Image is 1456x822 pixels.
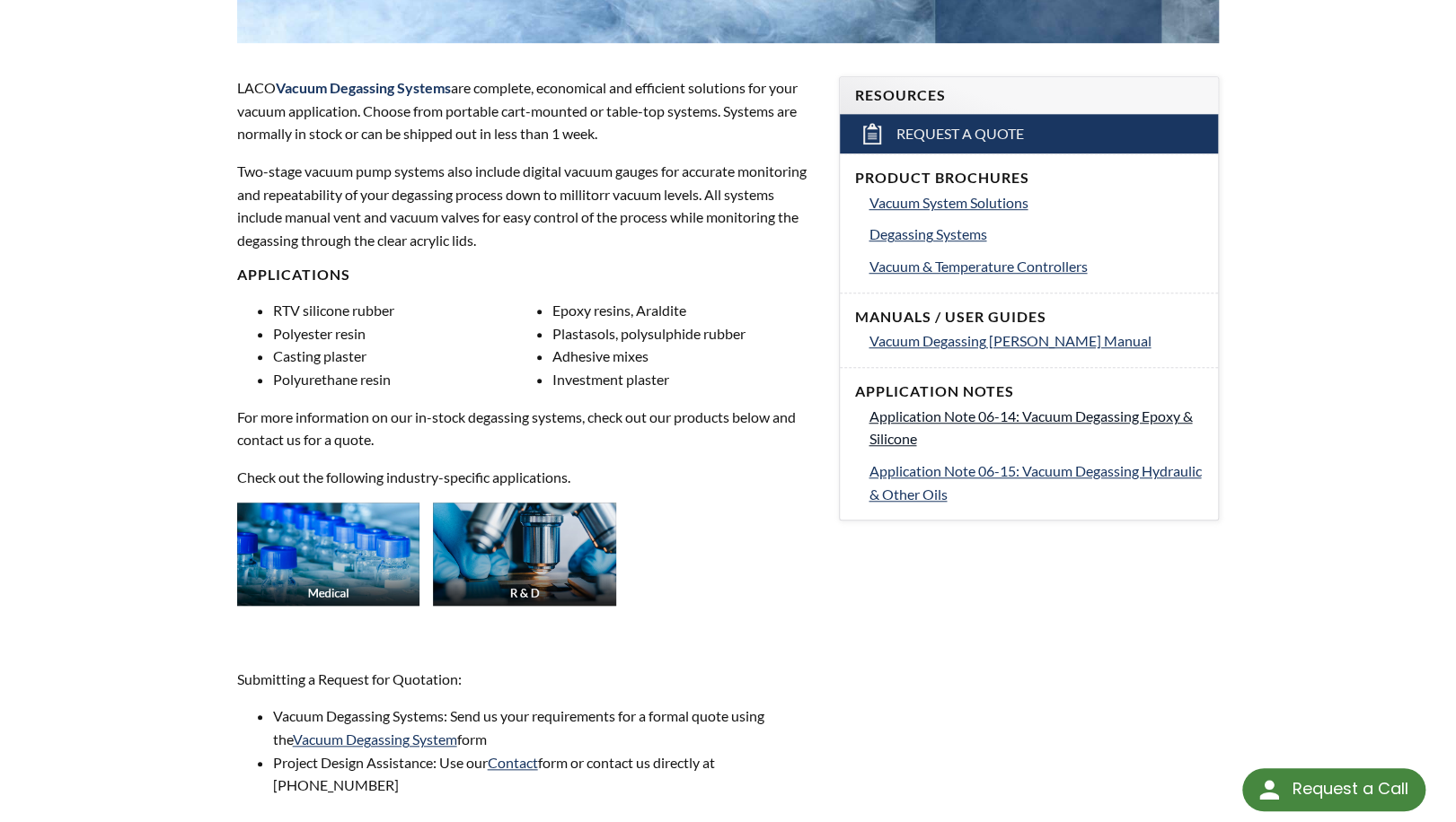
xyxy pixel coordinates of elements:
a: Contact [488,754,538,771]
h4: Resources [854,86,1204,105]
span: Vacuum & Temperature Controllers [869,258,1087,275]
img: round button [1255,775,1284,804]
a: Degassing Systems [869,223,1204,246]
p: LACO are complete, economical and efficient solutions for your vacuum application. Choose from po... [237,76,818,145]
p: For more information on our in-stock degassing systems, check out our products below and contact ... [237,406,818,451]
span: Request a Quote [896,125,1023,144]
span: Application Note 06-14: Vacuum Degassing Epoxy & Silicone [869,407,1192,448]
a: Vacuum System Solutions [869,191,1204,214]
li: Polyurethane resin [273,368,538,391]
strong: Vacuum Degassing Systems [276,79,451,96]
h4: Applications [237,266,818,284]
a: Request a Quote [840,114,1218,153]
span: Degassing Systems [869,225,986,242]
li: Project Design Assistance: Use our form or contact us directly at [PHONE_NUMBER] [273,751,818,797]
p: Two-stage vacuum pump systems also include digital vacuum gauges for accurate monitoring and repe... [237,160,818,251]
li: RTV silicone rubber [273,299,538,322]
span: Vacuum System Solutions [869,194,1028,211]
div: Request a Call [1242,768,1425,811]
li: Adhesive mixes [552,345,817,368]
li: Polyester resin [273,322,538,345]
h4: Product Brochures [854,169,1204,188]
li: Epoxy resins, Araldite [552,299,817,322]
li: Vacuum Degassing Systems: Send us your requirements for a formal quote using the form [273,704,818,750]
a: Application Note 06-14: Vacuum Degassing Epoxy & Silicone [869,405,1204,450]
img: Industry_Medical_Thumb.jpg [237,503,420,605]
li: Investment plaster [552,368,817,391]
p: Check out the following industry-specific applications. [237,466,818,489]
span: Application Note 06-15: Vacuum Degassing Hydraulic & Other Oils [869,462,1201,503]
li: Plastasols, polysulphide rubber [552,322,817,345]
a: Application Note 06-15: Vacuum Degassing Hydraulic & Other Oils [869,459,1204,505]
li: Casting plaster [273,345,538,368]
a: Vacuum Degassing System [293,730,457,748]
a: Vacuum & Temperature Controllers [869,255,1204,278]
a: Vacuum Degassing [PERSON_NAME] Manual [869,329,1204,353]
h4: Manuals / User Guides [854,308,1204,327]
div: Request a Call [1292,768,1407,809]
h4: Application Notes [854,382,1204,401]
img: Industry_R_D_Thumb.jpg [433,503,616,605]
p: Submitting a Request for Quotation: [237,668,818,691]
span: Vacuum Degassing [PERSON_NAME] Manual [869,332,1151,349]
